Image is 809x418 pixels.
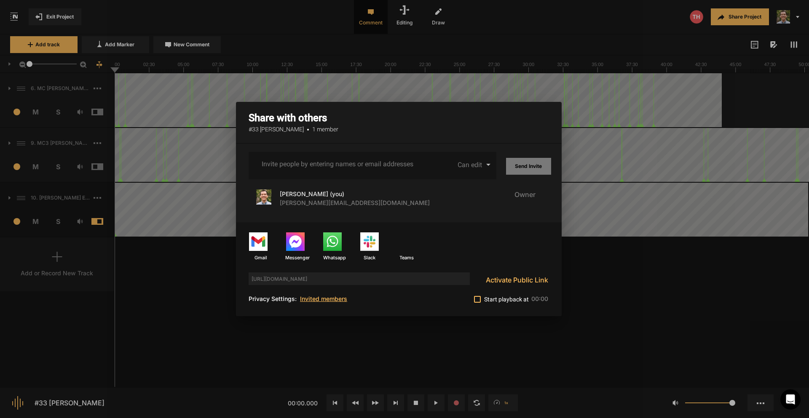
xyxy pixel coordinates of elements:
span: Privacy Settings: [249,295,297,302]
a: Gmail [242,232,274,261]
a: Whatsapp [316,232,348,261]
mat-chip-list: collaborators emails [262,159,414,170]
span: Start playback at [484,294,529,304]
button: Send Invite [506,158,552,175]
div: 1 member [249,126,549,133]
span: Gmail [249,251,267,261]
span: Messenger [281,251,310,261]
span: [PERSON_NAME] (you) [275,189,430,207]
div: Owner [493,189,542,207]
div: Open Intercom Messenger [780,389,801,410]
span: Whatsapp [319,251,346,261]
h3: Share with others [236,102,562,144]
span: #33 [PERSON_NAME] [249,126,304,133]
span: Slack [364,251,375,261]
span: Invited members [300,295,347,302]
img: 424769395311cb87e8bb3f69157a6d24 [256,189,271,205]
button: Activate Public Link [482,272,548,288]
span: Can edit [458,161,482,169]
span: [URL][DOMAIN_NAME] [249,272,470,285]
span: 00:00 [531,295,548,302]
input: Invite people by entering names or email addresses [262,160,414,168]
span: [PERSON_NAME][EMAIL_ADDRESS][DOMAIN_NAME] [280,199,430,206]
span: Teams [399,251,414,261]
